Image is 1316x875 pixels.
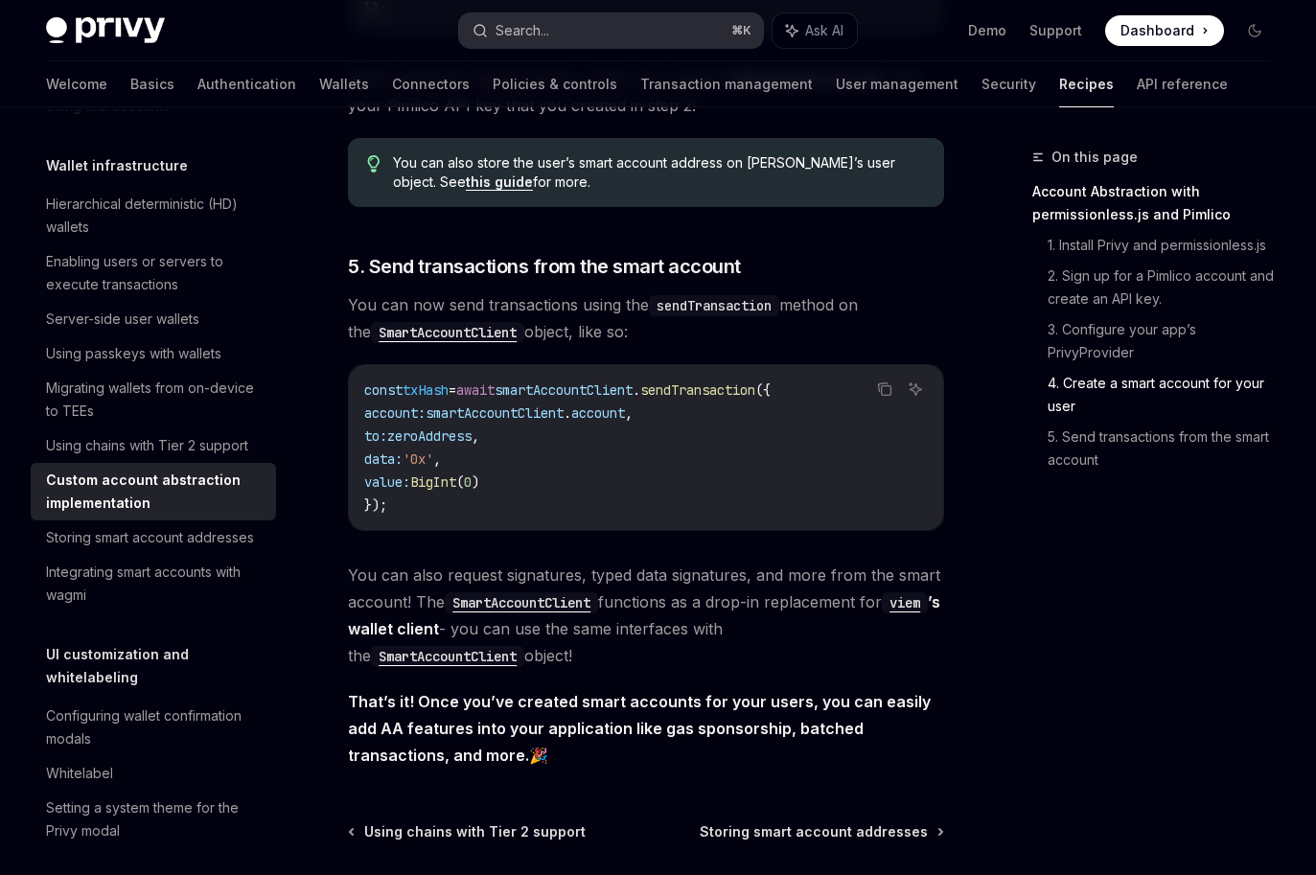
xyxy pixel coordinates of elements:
span: await [456,381,495,399]
div: Whitelabel [46,762,113,785]
code: viem [882,592,928,613]
a: Integrating smart accounts with wagmi [31,555,276,612]
button: Toggle dark mode [1239,15,1270,46]
div: Using chains with Tier 2 support [46,434,248,457]
span: 🎉 [348,688,944,769]
a: Configuring wallet confirmation modals [31,699,276,756]
div: Storing smart account addresses [46,526,254,549]
span: Storing smart account addresses [700,822,928,841]
a: Transaction management [640,61,813,107]
div: Integrating smart accounts with wagmi [46,561,265,607]
span: ({ [755,381,771,399]
span: You can now send transactions using the method on the object, like so: [348,291,944,345]
span: 0 [464,473,472,491]
a: Hierarchical deterministic (HD) wallets [31,187,276,244]
span: ) [472,473,479,491]
code: SmartAccountClient [371,322,524,343]
span: You can also request signatures, typed data signatures, and more from the smart account! The func... [348,562,944,669]
a: Server-side user wallets [31,302,276,336]
code: SmartAccountClient [445,592,598,613]
a: Welcome [46,61,107,107]
a: Whitelabel [31,756,276,791]
span: ⌘ K [731,23,751,38]
div: Migrating wallets from on-device to TEEs [46,377,265,423]
a: Connectors [392,61,470,107]
a: Policies & controls [493,61,617,107]
span: . [564,404,571,422]
h5: UI customization and whitelabeling [46,643,276,689]
span: data: [364,450,403,468]
a: Recipes [1059,61,1114,107]
a: Storing smart account addresses [31,520,276,555]
a: Using chains with Tier 2 support [350,822,586,841]
code: SmartAccountClient [371,646,524,667]
a: Enabling users or servers to execute transactions [31,244,276,302]
a: User management [836,61,958,107]
button: Ask AI [773,13,857,48]
button: Copy the contents from the code block [872,377,897,402]
a: Storing smart account addresses [700,822,942,841]
span: txHash [403,381,449,399]
span: , [625,404,633,422]
span: value: [364,473,410,491]
span: , [472,427,479,445]
div: Custom account abstraction implementation [46,469,265,515]
a: 2. Sign up for a Pimlico account and create an API key. [1048,261,1285,314]
a: Custom account abstraction implementation [31,463,276,520]
a: SmartAccountClient [371,646,524,665]
div: Configuring wallet confirmation modals [46,704,265,750]
div: Hierarchical deterministic (HD) wallets [46,193,265,239]
a: Using passkeys with wallets [31,336,276,371]
span: Dashboard [1120,21,1194,40]
a: Security [981,61,1036,107]
a: Setting a system theme for the Privy modal [31,791,276,848]
button: Ask AI [903,377,928,402]
img: dark logo [46,17,165,44]
span: smartAccountClient [495,381,633,399]
a: Dashboard [1105,15,1224,46]
span: ( [456,473,464,491]
span: BigInt [410,473,456,491]
div: Search... [496,19,549,42]
div: Using passkeys with wallets [46,342,221,365]
span: = [449,381,456,399]
a: this guide [466,173,533,191]
span: '0x' [403,450,433,468]
a: Account Abstraction with permissionless.js and Pimlico [1032,176,1285,230]
span: sendTransaction [640,381,755,399]
h5: Wallet infrastructure [46,154,188,177]
strong: That’s it! Once you’ve created smart accounts for your users, you can easily add AA features into... [348,692,931,765]
a: 3. Configure your app’s PrivyProvider [1048,314,1285,368]
span: const [364,381,403,399]
span: 5. Send transactions from the smart account [348,253,741,280]
code: sendTransaction [649,295,779,316]
a: 1. Install Privy and permissionless.js [1048,230,1285,261]
span: account [571,404,625,422]
span: to: [364,427,387,445]
a: Migrating wallets from on-device to TEEs [31,371,276,428]
a: Demo [968,21,1006,40]
a: Basics [130,61,174,107]
span: , [433,450,441,468]
div: Setting a system theme for the Privy modal [46,796,265,842]
span: . [633,381,640,399]
div: Enabling users or servers to execute transactions [46,250,265,296]
a: Authentication [197,61,296,107]
a: SmartAccountClient [445,592,598,611]
span: zeroAddress [387,427,472,445]
span: Ask AI [805,21,843,40]
span: On this page [1051,146,1138,169]
button: Search...⌘K [459,13,763,48]
a: Using chains with Tier 2 support [31,428,276,463]
a: 5. Send transactions from the smart account [1048,422,1285,475]
span: account: [364,404,426,422]
a: Wallets [319,61,369,107]
span: smartAccountClient [426,404,564,422]
a: Support [1029,21,1082,40]
span: You can also store the user’s smart account address on [PERSON_NAME]’s user object. See for more. [393,153,925,192]
a: API reference [1137,61,1228,107]
span: }); [364,496,387,514]
span: Using chains with Tier 2 support [364,822,586,841]
a: 4. Create a smart account for your user [1048,368,1285,422]
svg: Tip [367,155,381,173]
